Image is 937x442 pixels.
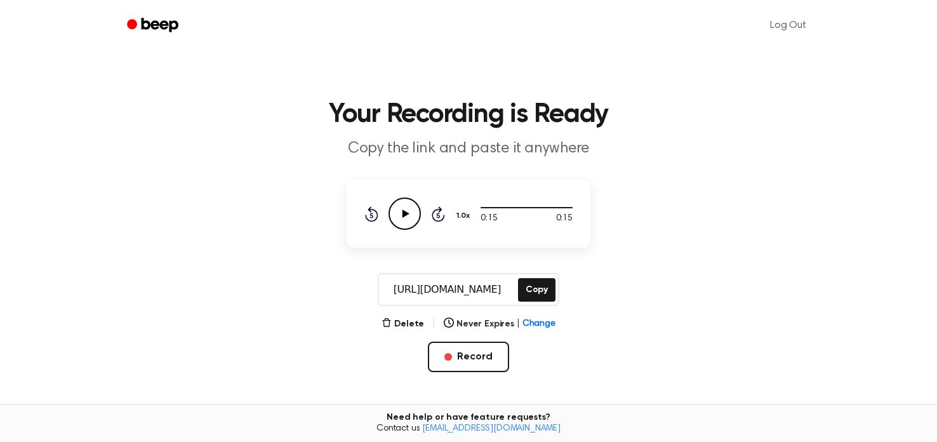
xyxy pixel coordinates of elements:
[455,205,474,227] button: 1.0x
[444,318,555,331] button: Never Expires|Change
[143,102,794,128] h1: Your Recording is Ready
[481,212,497,225] span: 0:15
[432,316,436,331] span: |
[422,424,561,433] a: [EMAIL_ADDRESS][DOMAIN_NAME]
[118,13,190,38] a: Beep
[518,278,555,302] button: Copy
[556,212,573,225] span: 0:15
[522,318,555,331] span: Change
[428,342,508,372] button: Record
[225,138,712,159] p: Copy the link and paste it anywhere
[8,424,929,435] span: Contact us
[757,10,819,41] a: Log Out
[517,318,520,331] span: |
[382,318,424,331] button: Delete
